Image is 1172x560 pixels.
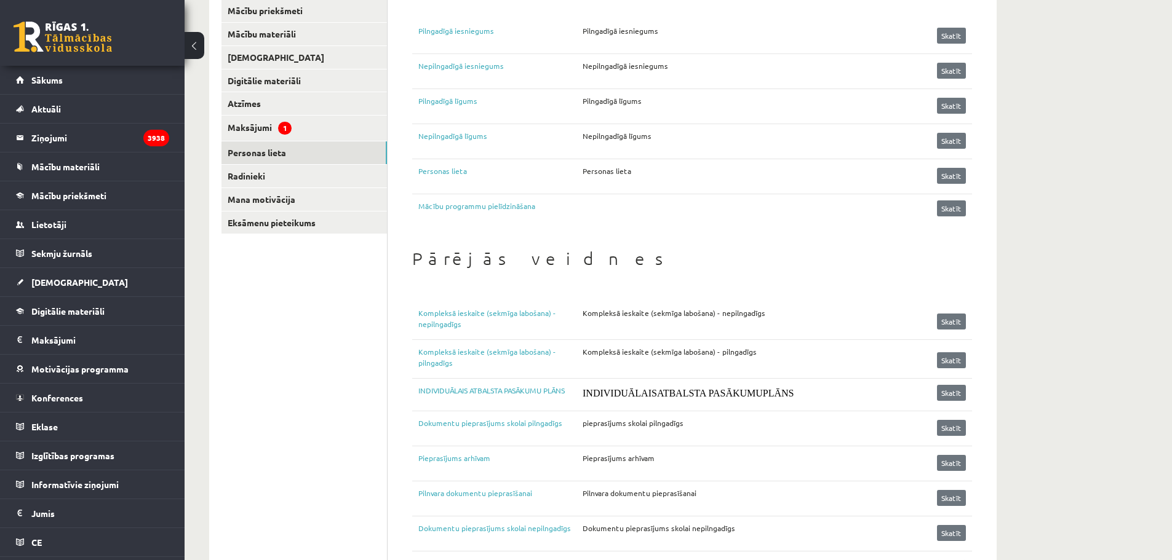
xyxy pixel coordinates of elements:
[657,388,763,398] span: ATBALSTA PASĀKUMU
[418,385,583,401] a: INDIVIDUĀLAIS ATBALSTA PASĀKUMU PLĀNS
[583,165,631,176] p: Personas lieta
[16,470,169,499] a: Informatīvie ziņojumi
[31,450,114,461] span: Izglītības programas
[16,412,169,441] a: Eklase
[937,314,966,329] a: Skatīt
[583,417,684,428] p: pieprasījums skolai pilngadīgs
[16,499,169,527] a: Jumis
[583,523,735,534] p: Dokumentu pieprasījums skolai nepilngadīgs
[31,103,61,114] span: Aktuāli
[16,124,169,152] a: Ziņojumi3938
[937,385,966,401] a: Skatīt
[937,63,966,79] a: Skatīt
[16,210,169,239] a: Lietotāji
[583,452,655,463] p: Pieprasījums arhīvam
[937,28,966,44] a: Skatīt
[418,307,583,329] a: Kompleksā ieskaite (sekmīga labošana) - nepilngadīgs
[418,523,583,541] a: Dokumentu pieprasījums skolai nepilngadīgs
[418,200,535,216] a: Mācību programmu pielīdzināšana
[31,306,105,317] span: Digitālie materiāli
[221,141,387,164] a: Personas lieta
[221,69,387,92] a: Digitālie materiāli
[16,355,169,383] a: Motivācijas programma
[16,181,169,210] a: Mācību priekšmeti
[31,392,83,403] span: Konferences
[31,248,92,259] span: Sekmju žurnāls
[418,165,583,184] a: Personas lieta
[763,388,794,398] span: PLĀNS
[221,165,387,187] a: Radinieki
[583,487,696,499] p: Pilnvara dokumentu pieprasīšanai
[418,130,583,149] a: Nepilngadīgā līgums
[31,277,128,288] span: [DEMOGRAPHIC_DATA]
[31,124,169,152] legend: Ziņojumi
[143,130,169,146] i: 3938
[418,95,583,114] a: Pilngadīgā līgums
[221,188,387,211] a: Mana motivācija
[16,239,169,267] a: Sekmju žurnāls
[937,168,966,184] a: Skatīt
[31,161,100,172] span: Mācību materiāli
[31,74,63,85] span: Sākums
[418,60,583,79] a: Nepilngadīgā iesniegums
[221,23,387,45] a: Mācību materiāli
[937,133,966,149] a: Skatīt
[583,130,652,141] p: Nepilngadīgā līgums
[937,455,966,471] a: Skatīt
[16,66,169,94] a: Sākums
[16,152,169,181] a: Mācību materiāli
[583,388,657,398] span: INDIVIDUĀLAIS
[583,307,765,318] p: Kompleksā ieskaite (sekmīga labošana) - nepilngadīgs
[937,525,966,541] a: Skatīt
[937,200,966,216] a: Skatīt
[31,219,66,230] span: Lietotāji
[412,248,972,269] h1: Pārējās veidnes
[937,98,966,114] a: Skatīt
[31,508,55,519] span: Jumis
[418,487,583,506] a: Pilnvara dokumentu pieprasīšanai
[31,190,106,201] span: Mācību priekšmeti
[31,363,129,374] span: Motivācijas programma
[16,297,169,325] a: Digitālie materiāli
[16,95,169,123] a: Aktuāli
[16,384,169,412] a: Konferences
[583,346,757,357] p: Kompleksā ieskaite (sekmīga labošana) - pilngadīgs
[31,479,119,490] span: Informatīvie ziņojumi
[583,95,642,106] p: Pilngadīgā līgums
[14,22,112,52] a: Rīgas 1. Tālmācības vidusskola
[937,420,966,436] a: Skatīt
[31,537,42,548] span: CE
[583,25,658,36] p: Pilngadīgā iesniegums
[418,417,583,436] a: Dokumentu pieprasījums skolai pilngadīgs
[583,60,668,71] p: Nepilngadīgā iesniegums
[221,211,387,234] a: Eksāmenu pieteikums
[418,452,583,471] a: Pieprasījums arhīvam
[418,346,583,368] a: Kompleksā ieskaite (sekmīga labošana) - pilngadīgs
[16,441,169,470] a: Izglītības programas
[937,490,966,506] a: Skatīt
[16,528,169,556] a: CE
[31,326,169,354] legend: Maksājumi
[221,116,387,141] a: Maksājumi1
[418,25,583,44] a: Pilngadīgā iesniegums
[278,122,292,135] span: 1
[221,46,387,69] a: [DEMOGRAPHIC_DATA]
[16,326,169,354] a: Maksājumi
[31,421,58,432] span: Eklase
[221,92,387,115] a: Atzīmes
[16,268,169,296] a: [DEMOGRAPHIC_DATA]
[937,352,966,368] a: Skatīt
